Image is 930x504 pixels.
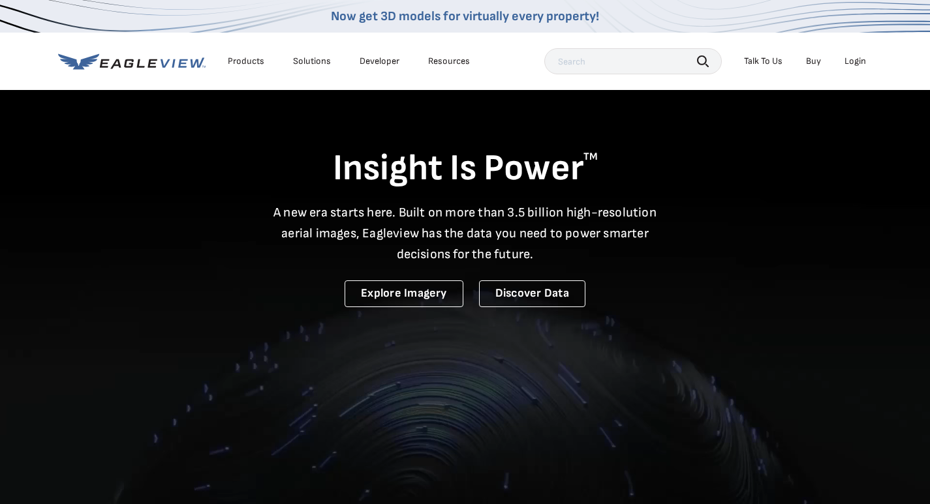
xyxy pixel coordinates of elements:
div: Talk To Us [744,55,783,67]
div: Products [228,55,264,67]
p: A new era starts here. Built on more than 3.5 billion high-resolution aerial images, Eagleview ha... [266,202,665,265]
a: Discover Data [479,280,585,307]
h1: Insight Is Power [58,146,873,192]
a: Developer [360,55,399,67]
a: Explore Imagery [345,280,463,307]
div: Login [845,55,866,67]
div: Solutions [293,55,331,67]
a: Now get 3D models for virtually every property! [331,8,599,24]
div: Resources [428,55,470,67]
a: Buy [806,55,821,67]
sup: TM [583,151,598,163]
input: Search [544,48,722,74]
